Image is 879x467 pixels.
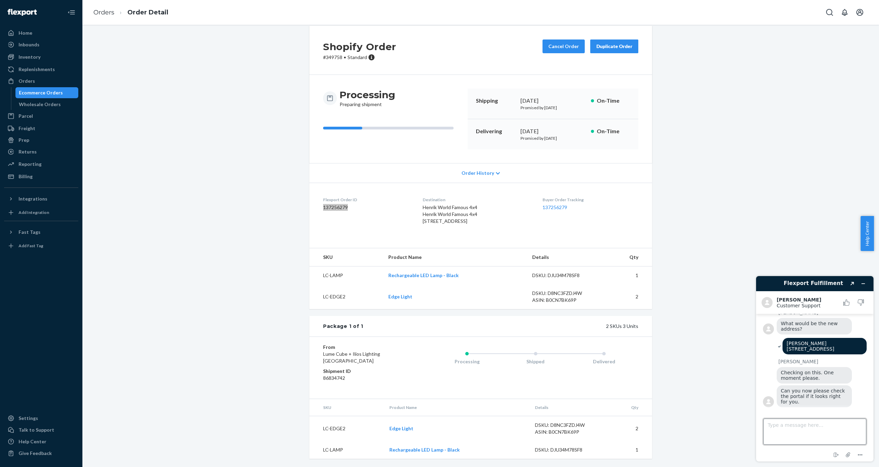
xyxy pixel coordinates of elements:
th: Product Name [383,248,527,266]
iframe: Find more information here [751,271,879,467]
dd: 86834742 [323,375,405,381]
span: Henrik World Famous 4x4 Henrik World Famous 4x4 [STREET_ADDRESS] [423,204,477,224]
div: Ecommerce Orders [19,89,63,96]
div: Preparing shipment [340,89,395,108]
div: Inventory [19,54,41,60]
div: 2 SKUs 3 Units [363,323,638,330]
div: Wholesale Orders [19,101,61,108]
div: Delivered [570,358,638,365]
div: Fast Tags [19,229,41,236]
div: DSKU: DJU34M78SF8 [532,272,597,279]
div: [DATE] [521,97,585,105]
div: Give Feedback [19,450,52,457]
a: Orders [93,9,114,16]
div: DSKU: D8NC3FZDJ4W [535,422,600,429]
dt: Shipment ID [323,368,405,375]
span: Lume Cube + Ilios Lighting [GEOGRAPHIC_DATA] [323,351,380,364]
button: Fast Tags [4,227,78,238]
p: # 349758 [323,54,396,61]
p: Promised by [DATE] [521,105,585,111]
td: 1 [602,266,652,285]
button: Help Center [860,216,874,251]
a: Edge Light [388,294,412,299]
h2: Shopify Order [323,39,396,54]
td: 1 [605,441,652,459]
button: Give Feedback [4,448,78,459]
a: Ecommerce Orders [15,87,79,98]
td: LC-LAMP [309,266,383,285]
div: Prep [19,137,29,144]
div: ASIN: B0CN7BK69P [535,429,600,435]
img: Flexport logo [8,9,37,16]
th: Details [529,399,605,416]
td: LC-EDGE2 [309,416,384,441]
a: Rechargeable LED Lamp - Black [388,272,459,278]
a: Returns [4,146,78,157]
button: Close Navigation [65,5,78,19]
a: Inventory [4,52,78,62]
th: Qty [602,248,652,266]
a: Orders [4,76,78,87]
a: Add Integration [4,207,78,218]
p: Promised by [DATE] [521,135,585,141]
a: Billing [4,171,78,182]
a: Prep [4,135,78,146]
div: Reporting [19,161,42,168]
th: Product Name [384,399,529,416]
dt: Buyer Order Tracking [543,197,638,203]
h3: Processing [340,89,395,101]
th: SKU [309,248,383,266]
div: Package 1 of 1 [323,323,363,330]
p: On-Time [597,127,630,135]
td: 2 [605,416,652,441]
a: Rechargeable LED Lamp - Black [389,447,460,453]
div: [DATE] [521,127,585,135]
div: Talk to Support [19,426,54,433]
span: • [344,54,346,60]
button: Integrations [4,193,78,204]
th: Details [527,248,602,266]
div: Parcel [19,113,33,119]
div: Integrations [19,195,47,202]
button: Talk to Support [4,424,78,435]
div: Inbounds [19,41,39,48]
dt: Flexport Order ID [323,197,412,203]
div: Freight [19,125,35,132]
button: Duplicate Order [590,39,638,53]
span: Order History [461,170,494,176]
a: Inbounds [4,39,78,50]
p: Delivering [476,127,515,135]
a: Order Detail [127,9,168,16]
a: Parcel [4,111,78,122]
td: 2 [602,284,652,309]
dt: Destination [423,197,532,203]
button: Cancel Order [543,39,585,53]
div: Home [19,30,32,36]
span: Standard [347,54,367,60]
a: Help Center [4,436,78,447]
p: On-Time [597,97,630,105]
th: SKU [309,399,384,416]
a: Freight [4,123,78,134]
dd: 137256279 [323,204,412,211]
button: Open Search Box [823,5,836,19]
div: Returns [19,148,37,155]
a: 137256279 [543,204,567,210]
a: Edge Light [389,425,413,431]
td: LC-EDGE2 [309,284,383,309]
